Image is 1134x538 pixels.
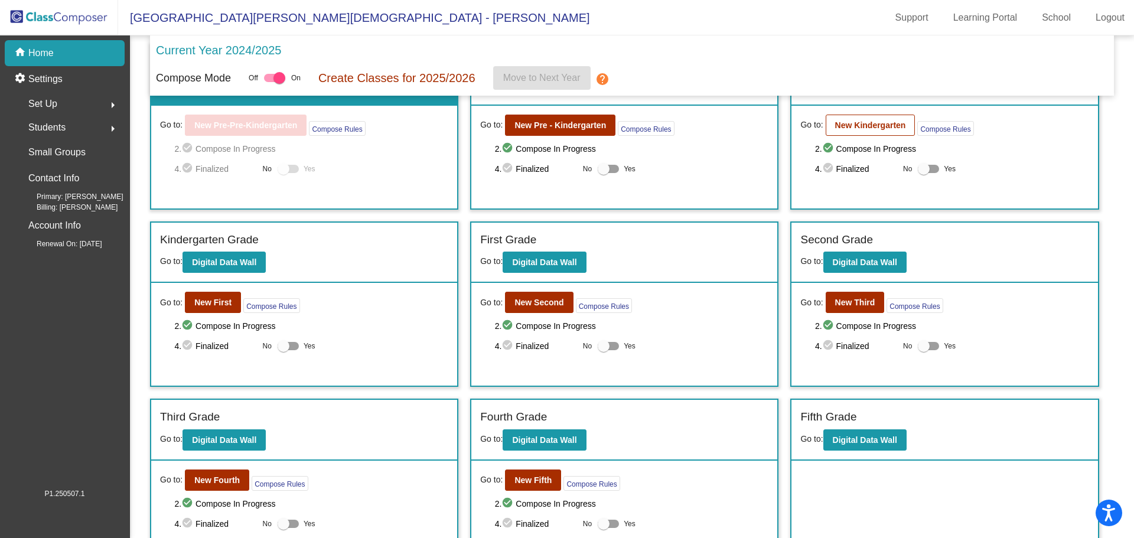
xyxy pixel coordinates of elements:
b: New Third [835,298,875,307]
span: 4. Finalized [174,162,256,176]
span: Go to: [480,296,503,309]
span: Go to: [160,434,183,444]
span: 2. Compose In Progress [174,497,448,511]
span: Go to: [800,296,823,309]
span: Go to: [480,474,503,486]
span: Yes [624,162,636,176]
span: Go to: [480,119,503,131]
label: Third Grade [160,409,220,426]
mat-icon: check_circle [501,319,516,333]
p: Create Classes for 2025/2026 [318,69,475,87]
span: Off [249,73,258,83]
span: 4. Finalized [495,162,577,176]
button: Digital Data Wall [183,252,266,273]
label: Fourth Grade [480,409,547,426]
span: 2. Compose In Progress [495,319,769,333]
button: Compose Rules [252,476,308,491]
p: Compose Mode [156,70,231,86]
a: School [1032,8,1080,27]
span: Yes [624,339,636,353]
p: Home [28,46,54,60]
span: 2. Compose In Progress [495,497,769,511]
span: 4. Finalized [174,517,256,531]
b: Digital Data Wall [192,257,256,267]
span: Yes [944,339,956,353]
button: Compose Rules [309,121,365,136]
span: 4. Finalized [815,339,897,353]
span: Move to Next Year [503,73,581,83]
span: Go to: [480,256,503,266]
p: Current Year 2024/2025 [156,41,281,59]
span: Go to: [480,434,503,444]
span: Yes [304,162,315,176]
span: Go to: [800,119,823,131]
span: No [903,164,912,174]
span: Billing: [PERSON_NAME] [18,202,118,213]
label: Second Grade [800,231,873,249]
span: Yes [304,339,315,353]
button: Digital Data Wall [503,252,586,273]
span: No [263,519,272,529]
span: 2. Compose In Progress [174,319,448,333]
button: New Pre-Pre-Kindergarten [185,115,307,136]
span: No [583,164,592,174]
button: New Fifth [505,469,561,491]
span: Primary: [PERSON_NAME] [18,191,123,202]
p: Account Info [28,217,81,234]
mat-icon: check_circle [181,319,195,333]
mat-icon: check_circle [181,497,195,511]
b: Digital Data Wall [833,257,897,267]
mat-icon: check_circle [822,162,836,176]
mat-icon: check_circle [501,142,516,156]
mat-icon: check_circle [501,339,516,353]
span: 2. Compose In Progress [174,142,448,156]
button: New Pre - Kindergarten [505,115,615,136]
b: Digital Data Wall [833,435,897,445]
b: Digital Data Wall [512,257,576,267]
mat-icon: check_circle [822,142,836,156]
b: New First [194,298,232,307]
mat-icon: check_circle [501,162,516,176]
label: Kindergarten Grade [160,231,259,249]
span: 2. Compose In Progress [815,142,1089,156]
b: New Pre - Kindergarten [514,120,606,130]
a: Support [886,8,938,27]
mat-icon: check_circle [822,319,836,333]
span: Students [28,119,66,136]
span: [GEOGRAPHIC_DATA][PERSON_NAME][DEMOGRAPHIC_DATA] - [PERSON_NAME] [118,8,590,27]
button: New First [185,292,241,313]
span: No [263,341,272,351]
a: Logout [1086,8,1134,27]
p: Contact Info [28,170,79,187]
mat-icon: check_circle [501,497,516,511]
span: No [583,341,592,351]
span: No [263,164,272,174]
p: Small Groups [28,144,86,161]
mat-icon: check_circle [822,339,836,353]
span: 4. Finalized [815,162,897,176]
mat-icon: settings [14,72,28,86]
span: Go to: [160,296,183,309]
button: New Fourth [185,469,249,491]
b: New Second [514,298,563,307]
mat-icon: check_circle [181,162,195,176]
button: New Second [505,292,573,313]
button: New Third [826,292,885,313]
span: Go to: [800,256,823,266]
button: Digital Data Wall [823,252,907,273]
b: New Kindergarten [835,120,906,130]
button: Move to Next Year [493,66,591,90]
b: New Fifth [514,475,552,485]
button: Compose Rules [917,121,973,136]
mat-icon: arrow_right [106,98,120,112]
button: New Kindergarten [826,115,915,136]
button: Digital Data Wall [823,429,907,451]
span: 2. Compose In Progress [815,319,1089,333]
button: Compose Rules [618,121,674,136]
mat-icon: check_circle [181,339,195,353]
span: 4. Finalized [174,339,256,353]
span: No [903,341,912,351]
button: Digital Data Wall [183,429,266,451]
mat-icon: check_circle [181,517,195,531]
mat-icon: check_circle [501,517,516,531]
